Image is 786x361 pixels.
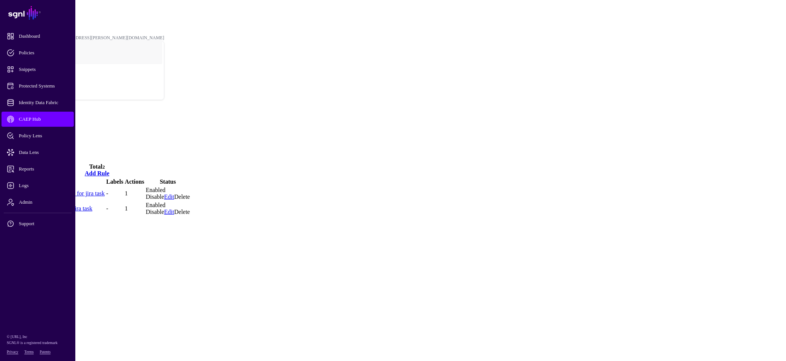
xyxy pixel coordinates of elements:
div: / [15,24,771,29]
a: Logs [2,178,74,193]
a: Disable [146,209,164,215]
a: Snippets [2,62,74,77]
span: Policy Lens [7,132,81,140]
a: SGNL [5,5,71,21]
span: Logs [7,182,81,189]
div: [PERSON_NAME][EMAIL_ADDRESS][PERSON_NAME][DOMAIN_NAME] [15,35,164,41]
a: lse3-[GEOGRAPHIC_DATA] [15,62,164,86]
span: Enabled [146,202,165,208]
span: Enabled [146,187,165,193]
td: 1 [124,186,145,201]
a: Delete [174,209,190,215]
td: - [106,186,124,201]
small: 2 [102,164,105,170]
a: Terms [24,350,34,354]
p: SGNL® is a registered trademark [7,340,69,346]
span: Policies [7,49,81,57]
a: Admin [2,195,74,210]
p: © [URL], Inc [7,334,69,340]
a: Reports [2,161,74,177]
a: Policies [2,45,74,60]
a: Data Lens [2,145,74,160]
a: Add Rule [85,170,109,177]
th: Labels [106,178,124,186]
a: Dashboard [2,29,74,44]
a: CAEP Hub [2,112,74,127]
a: Protected Systems [2,78,74,94]
span: Admin [7,198,81,206]
a: Identity Data Fabric [2,95,74,110]
a: Edit [164,194,174,200]
span: CAEP Hub [7,115,81,123]
a: Privacy [7,350,18,354]
span: Support [7,220,81,227]
a: Edit [164,209,174,215]
h2: CAEP Hub [3,111,783,121]
th: Actions [124,178,145,186]
a: Policy Lens [2,128,74,143]
div: / [15,12,771,18]
div: Log out [15,88,164,94]
span: Protected Systems [7,82,81,90]
a: Patents [40,350,50,354]
strong: Total [89,163,102,170]
span: Dashboard [7,32,81,40]
td: 1 [124,201,145,216]
th: Status [145,178,190,186]
span: Snippets [7,66,81,73]
td: - [106,201,124,216]
span: Identity Data Fabric [7,99,81,106]
span: Reports [7,165,81,173]
a: Disable [146,194,164,200]
a: Delete [174,194,190,200]
span: Data Lens [7,149,81,156]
